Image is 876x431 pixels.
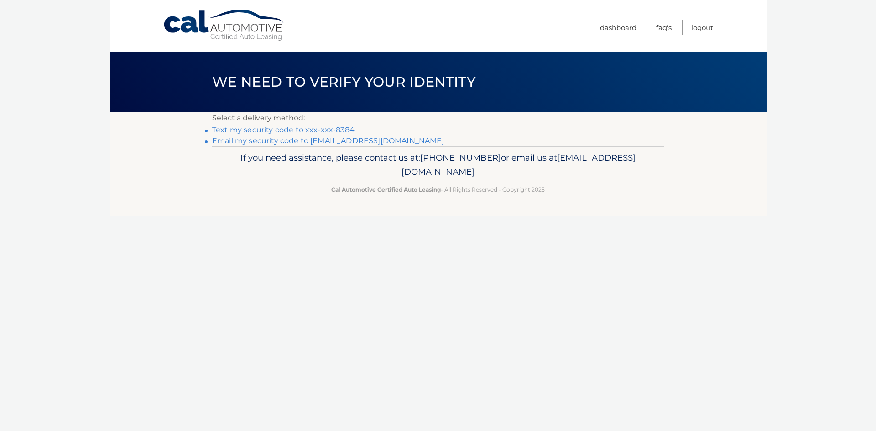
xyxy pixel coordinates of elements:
[218,151,658,180] p: If you need assistance, please contact us at: or email us at
[656,20,672,35] a: FAQ's
[331,186,441,193] strong: Cal Automotive Certified Auto Leasing
[212,73,475,90] span: We need to verify your identity
[212,125,355,134] a: Text my security code to xxx-xxx-8384
[212,112,664,125] p: Select a delivery method:
[163,9,286,42] a: Cal Automotive
[212,136,444,145] a: Email my security code to [EMAIL_ADDRESS][DOMAIN_NAME]
[420,152,501,163] span: [PHONE_NUMBER]
[600,20,636,35] a: Dashboard
[218,185,658,194] p: - All Rights Reserved - Copyright 2025
[691,20,713,35] a: Logout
